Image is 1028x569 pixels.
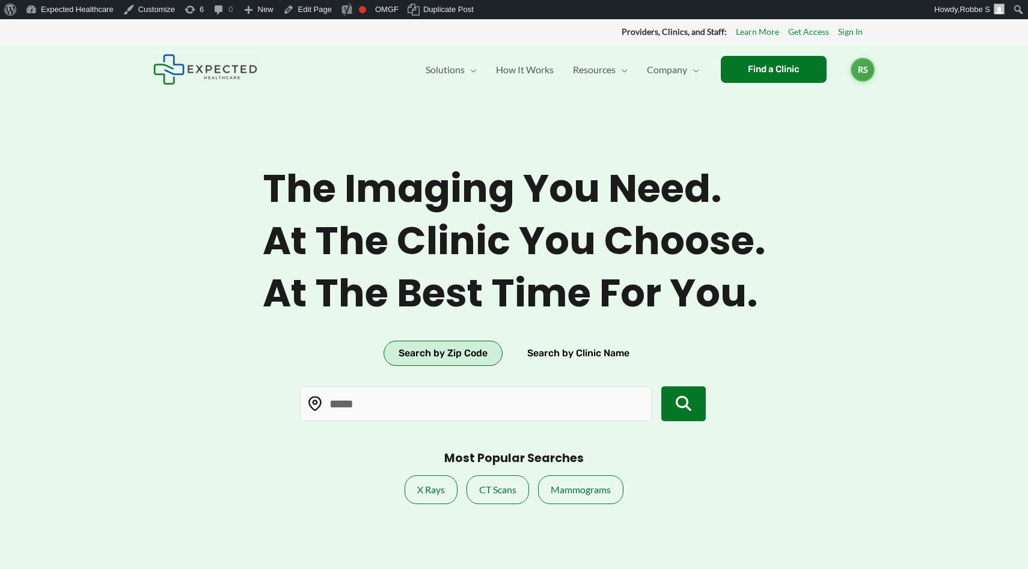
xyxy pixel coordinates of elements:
span: Solutions [426,49,465,91]
a: Learn More [736,24,779,40]
div: Focus keyphrase not set [359,6,366,13]
a: CompanyMenu Toggle [637,49,709,91]
a: RS [851,58,875,82]
a: SolutionsMenu Toggle [416,49,486,91]
nav: Primary Site Navigation [416,49,709,91]
a: Mammograms [538,475,623,504]
span: How It Works [496,49,554,91]
button: Search by Clinic Name [512,341,644,366]
span: Menu Toggle [465,49,477,91]
h3: Most Popular Searches [444,451,584,466]
span: Menu Toggle [687,49,699,91]
img: Location pin [307,396,323,412]
span: Company [647,49,687,91]
span: At the best time for you. [263,270,766,317]
a: Find a Clinic [721,56,827,83]
a: How It Works [486,49,563,91]
a: CT Scans [467,475,529,504]
button: Search by Zip Code [384,341,503,366]
a: Sign In [838,24,863,40]
img: Expected Healthcare Logo - side, dark font, small [153,54,257,85]
span: Resources [573,49,616,91]
a: X Rays [405,475,457,504]
a: ResourcesMenu Toggle [563,49,637,91]
span: At the clinic you choose. [263,218,766,264]
span: Menu Toggle [616,49,628,91]
a: Get Access [788,24,829,40]
span: Robbe S [959,5,990,14]
strong: Providers, Clinics, and Staff: [622,26,727,37]
span: The imaging you need. [263,166,766,212]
